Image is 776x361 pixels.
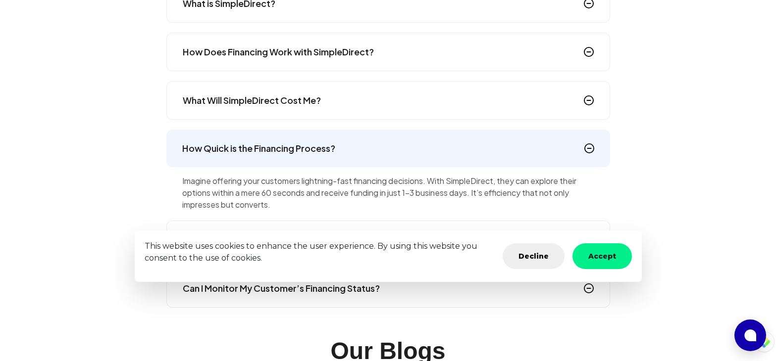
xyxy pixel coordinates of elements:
button: Accept [572,243,632,269]
img: icon [584,283,594,293]
h4: What Will SimpleDirect Cost Me? [183,93,321,107]
p: This website uses cookies to enhance the user experience. By using this website you consent to th... [145,240,495,264]
h4: How Does Financing Work with SimpleDirect? [183,45,374,59]
img: icon [584,47,594,57]
p: Imagine offering your customers lightning-fast financing decisions. With SimpleDirect, they can e... [166,175,610,211]
button: Open chat window [734,319,766,351]
img: icon [584,95,594,105]
button: Decline [503,243,565,269]
img: icon [584,143,594,153]
h4: How Quick is the Financing Process? [182,141,335,155]
h4: Can I Monitor My Customer’s Financing Status? [183,281,380,295]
